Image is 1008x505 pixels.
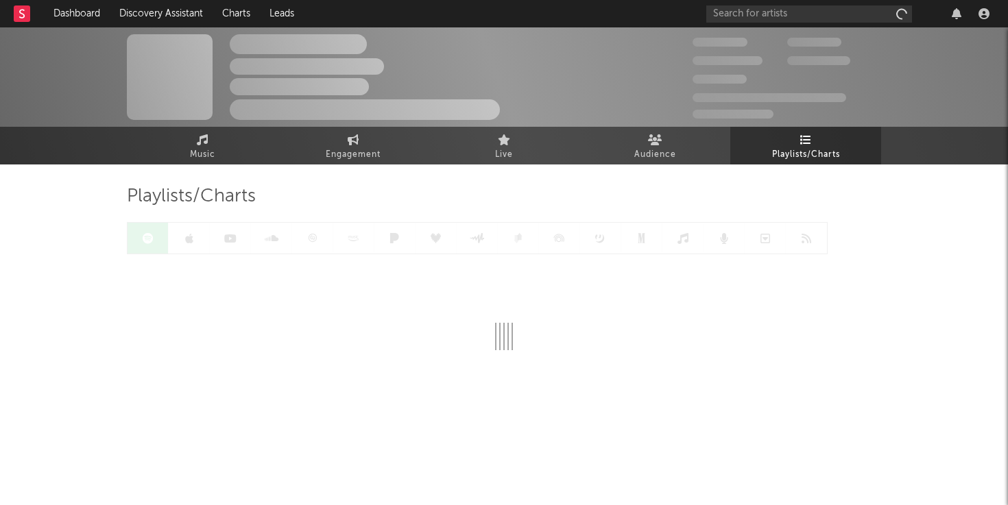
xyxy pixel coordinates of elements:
input: Search for artists [706,5,912,23]
span: Playlists/Charts [772,147,840,163]
span: 100,000 [693,75,747,84]
span: Audience [634,147,676,163]
span: 300,000 [693,38,747,47]
span: Playlists/Charts [127,188,256,205]
a: Playlists/Charts [730,127,881,164]
span: Jump Score: 85.0 [693,110,773,119]
a: Music [127,127,278,164]
span: Music [190,147,215,163]
span: 50,000,000 Monthly Listeners [693,93,846,102]
span: 50,000,000 [693,56,763,65]
a: Live [429,127,579,164]
a: Audience [579,127,730,164]
span: Live [495,147,513,163]
span: 1,000,000 [787,56,850,65]
a: Engagement [278,127,429,164]
span: 100,000 [787,38,841,47]
span: Engagement [326,147,381,163]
